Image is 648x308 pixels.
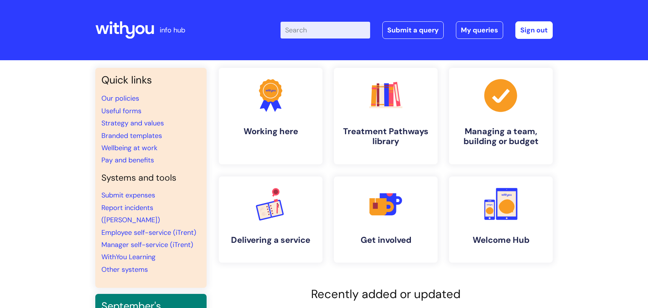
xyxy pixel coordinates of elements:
a: Working here [219,68,322,164]
h3: Quick links [101,74,200,86]
a: Strategy and values [101,119,164,128]
a: My queries [456,21,503,39]
h2: Recently added or updated [219,287,553,301]
a: Other systems [101,265,148,274]
a: Report incidents ([PERSON_NAME]) [101,203,160,225]
a: Get involved [334,176,438,263]
h4: Systems and tools [101,173,200,183]
a: Submit expenses [101,191,155,200]
input: Search [281,22,370,38]
h4: Get involved [340,235,431,245]
h4: Managing a team, building or budget [455,127,547,147]
h4: Treatment Pathways library [340,127,431,147]
a: Our policies [101,94,139,103]
a: Manager self-service (iTrent) [101,240,193,249]
a: Treatment Pathways library [334,68,438,164]
a: WithYou Learning [101,252,156,261]
h4: Welcome Hub [455,235,547,245]
a: Submit a query [382,21,444,39]
a: Delivering a service [219,176,322,263]
h4: Working here [225,127,316,136]
a: Useful forms [101,106,141,115]
a: Wellbeing at work [101,143,157,152]
h4: Delivering a service [225,235,316,245]
a: Branded templates [101,131,162,140]
a: Employee self-service (iTrent) [101,228,196,237]
a: Pay and benefits [101,156,154,165]
a: Welcome Hub [449,176,553,263]
div: | - [281,21,553,39]
p: info hub [160,24,185,36]
a: Managing a team, building or budget [449,68,553,164]
a: Sign out [515,21,553,39]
